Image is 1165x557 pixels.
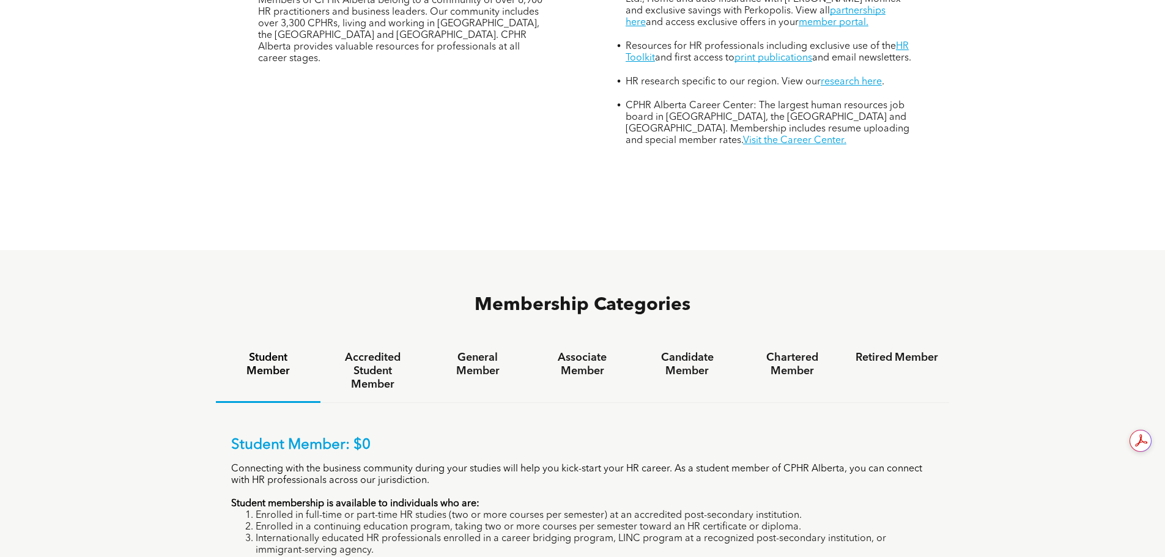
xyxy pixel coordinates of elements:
[799,18,868,28] a: member portal.
[734,53,812,63] a: print publications
[646,18,799,28] span: and access exclusive offers in your
[256,510,934,522] li: Enrolled in full-time or part-time HR studies (two or more courses per semester) at an accredited...
[231,463,934,487] p: Connecting with the business community during your studies will help you kick-start your HR caree...
[751,351,834,378] h4: Chartered Member
[882,77,884,87] span: .
[821,77,882,87] a: research here
[655,53,734,63] span: and first access to
[541,351,624,378] h4: Associate Member
[231,437,934,454] p: Student Member: $0
[812,53,911,63] span: and email newsletters.
[646,351,728,378] h4: Candidate Member
[475,296,690,314] span: Membership Categories
[256,533,934,556] li: Internationally educated HR professionals enrolled in a career bridging program, LINC program at ...
[626,101,909,146] span: CPHR Alberta Career Center: The largest human resources job board in [GEOGRAPHIC_DATA], the [GEOG...
[256,522,934,533] li: Enrolled in a continuing education program, taking two or more courses per semester toward an HR ...
[231,499,479,509] strong: Student membership is available to individuals who are:
[743,136,846,146] a: Visit the Career Center.
[626,42,896,51] span: Resources for HR professionals including exclusive use of the
[227,351,309,378] h4: Student Member
[331,351,414,391] h4: Accredited Student Member
[626,77,821,87] span: HR research specific to our region. View our
[856,351,938,364] h4: Retired Member
[436,351,519,378] h4: General Member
